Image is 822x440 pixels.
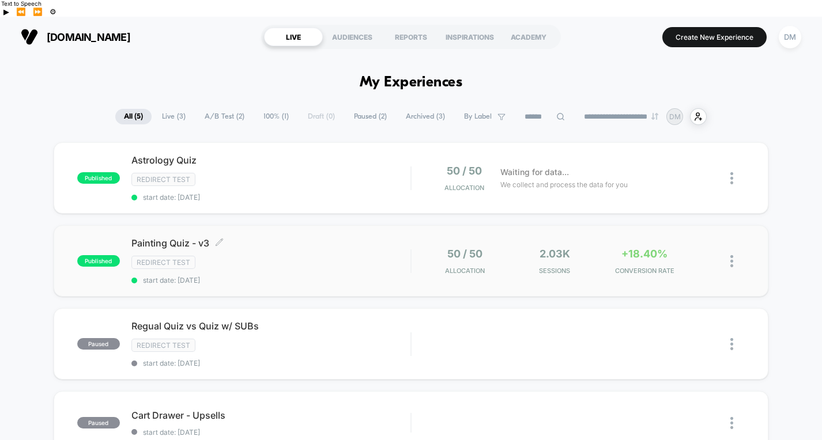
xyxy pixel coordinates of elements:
[264,28,323,46] div: LIVE
[131,339,195,352] span: Redirect Test
[77,338,120,350] span: paused
[499,28,558,46] div: ACADEMY
[775,25,805,49] button: DM
[513,267,597,275] span: Sessions
[447,248,482,260] span: 50 / 50
[131,409,411,421] span: Cart Drawer - Upsells
[255,109,297,124] span: 100% ( 1 )
[21,28,38,45] img: Visually logo
[345,109,395,124] span: Paused ( 2 )
[131,276,411,285] span: start date: [DATE]
[730,255,733,267] img: close
[17,28,134,46] button: [DOMAIN_NAME]
[730,417,733,429] img: close
[131,193,411,202] span: start date: [DATE]
[447,165,482,177] span: 50 / 50
[730,172,733,184] img: close
[445,267,485,275] span: Allocation
[669,112,681,121] p: DM
[196,109,253,124] span: A/B Test ( 2 )
[115,109,152,124] span: All ( 5 )
[131,428,411,437] span: start date: [DATE]
[444,184,484,192] span: Allocation
[131,154,411,166] span: Astrology Quiz
[131,359,411,367] span: start date: [DATE]
[397,109,454,124] span: Archived ( 3 )
[131,173,195,186] span: Redirect Test
[360,74,463,91] h1: My Experiences
[323,28,382,46] div: AUDIENCES
[730,338,733,350] img: close
[131,256,195,269] span: Redirect Test
[46,7,60,17] button: Settings
[602,267,687,275] span: CONVERSION RATE
[540,248,570,260] span: 2.03k
[779,26,801,48] div: DM
[500,166,569,179] span: Waiting for data...
[13,7,29,17] button: Previous
[621,248,668,260] span: +18.40%
[651,113,658,120] img: end
[29,7,46,17] button: Forward
[47,31,130,43] span: [DOMAIN_NAME]
[131,237,411,249] span: Painting Quiz - v3
[77,172,120,184] span: published
[77,417,120,428] span: paused
[131,320,411,332] span: Regual Quiz vs Quiz w/ SUBs
[464,112,492,121] span: By Label
[382,28,440,46] div: REPORTS
[153,109,194,124] span: Live ( 3 )
[662,27,767,47] button: Create New Experience
[440,28,499,46] div: INSPIRATIONS
[500,179,628,190] span: We collect and process the data for you
[77,255,120,267] span: published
